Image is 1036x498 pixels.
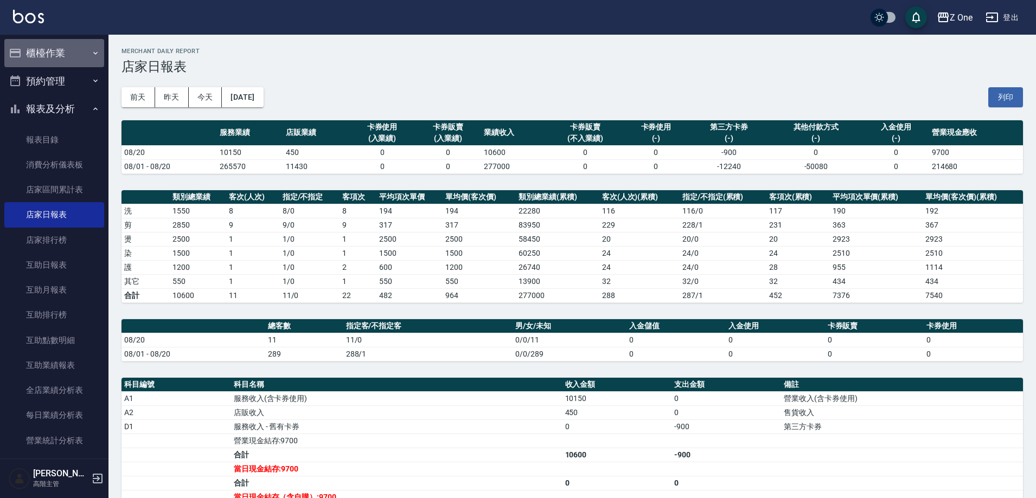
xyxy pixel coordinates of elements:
[766,260,830,274] td: 28
[121,190,1023,303] table: a dense table
[121,378,231,392] th: 科目編號
[376,288,443,302] td: 482
[562,419,672,434] td: 0
[689,159,769,173] td: -12240
[772,121,860,133] div: 其他付款方式
[830,190,923,204] th: 平均項次單價(累積)
[692,121,766,133] div: 第三方卡券
[121,260,170,274] td: 護
[443,218,516,232] td: 317
[231,462,562,476] td: 當日現金結存:9700
[376,274,443,288] td: 550
[280,218,340,232] td: 9 / 0
[4,378,104,403] a: 全店業績分析表
[781,378,1023,392] th: 備註
[121,419,231,434] td: D1
[13,10,44,23] img: Logo
[599,260,680,274] td: 24
[376,218,443,232] td: 317
[766,190,830,204] th: 客項次(累積)
[830,246,923,260] td: 2510
[352,133,413,144] div: (入業績)
[4,353,104,378] a: 互助業績報表
[781,405,1023,419] td: 售貨收入
[121,120,1023,174] table: a dense table
[924,347,1023,361] td: 0
[923,288,1023,302] td: 7540
[626,347,726,361] td: 0
[513,319,626,333] th: 男/女/未知
[376,204,443,218] td: 194
[562,476,672,490] td: 0
[4,39,104,67] button: 櫃檯作業
[830,204,923,218] td: 190
[680,204,766,218] td: 116 / 0
[231,391,562,405] td: 服務收入(含卡券使用)
[280,274,340,288] td: 1 / 0
[121,319,1023,361] table: a dense table
[155,87,189,107] button: 昨天
[550,121,621,133] div: 卡券販賣
[340,260,376,274] td: 2
[170,232,226,246] td: 2500
[689,145,769,159] td: -900
[443,190,516,204] th: 單均價(客次價)
[121,204,170,218] td: 洗
[121,218,170,232] td: 剪
[340,232,376,246] td: 1
[481,159,547,173] td: 277000
[830,274,923,288] td: 434
[170,204,226,218] td: 1550
[443,246,516,260] td: 1500
[352,121,413,133] div: 卡券使用
[481,145,547,159] td: 10600
[231,448,562,462] td: 合計
[340,274,376,288] td: 1
[781,391,1023,405] td: 營業收入(含卡券使用)
[170,190,226,204] th: 類別總業績
[121,333,265,347] td: 08/20
[340,204,376,218] td: 8
[830,232,923,246] td: 2923
[280,288,340,302] td: 11/0
[562,405,672,419] td: 450
[516,204,599,218] td: 22280
[825,319,924,333] th: 卡券販賣
[923,246,1023,260] td: 2510
[680,218,766,232] td: 228 / 1
[280,204,340,218] td: 8 / 0
[562,378,672,392] th: 收入金額
[343,333,513,347] td: 11/0
[418,121,478,133] div: 卡券販賣
[33,468,88,479] h5: [PERSON_NAME]
[680,232,766,246] td: 20 / 0
[376,232,443,246] td: 2500
[623,159,689,173] td: 0
[516,190,599,204] th: 類別總業績(累積)
[672,405,781,419] td: 0
[599,190,680,204] th: 客次(人次)(累積)
[562,391,672,405] td: 10150
[481,120,547,146] th: 業績收入
[265,333,343,347] td: 11
[280,260,340,274] td: 1 / 0
[283,159,349,173] td: 11430
[376,260,443,274] td: 600
[726,347,825,361] td: 0
[170,260,226,274] td: 1200
[121,59,1023,74] h3: 店家日報表
[923,190,1023,204] th: 單均價(客次價)(累積)
[988,87,1023,107] button: 列印
[766,218,830,232] td: 231
[830,288,923,302] td: 7376
[513,333,626,347] td: 0/0/11
[929,120,1023,146] th: 營業現金應收
[950,11,973,24] div: Z One
[626,133,687,144] div: (-)
[280,246,340,260] td: 1 / 0
[766,246,830,260] td: 24
[121,391,231,405] td: A1
[924,319,1023,333] th: 卡券使用
[121,347,265,361] td: 08/01 - 08/20
[929,145,1023,159] td: 9700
